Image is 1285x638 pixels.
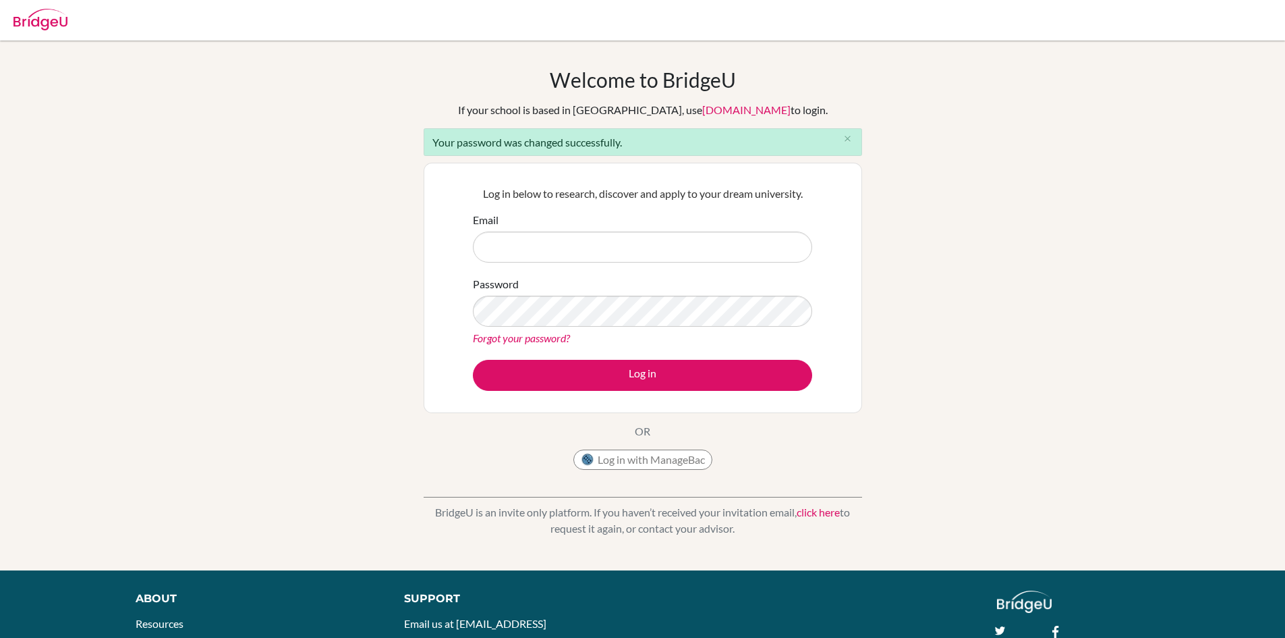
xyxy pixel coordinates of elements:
[424,504,862,537] p: BridgeU is an invite only platform. If you haven’t received your invitation email, to request it ...
[458,102,828,118] div: If your school is based in [GEOGRAPHIC_DATA], use to login.
[473,331,570,344] a: Forgot your password?
[834,129,861,149] button: Close
[473,276,519,292] label: Password
[404,591,627,607] div: Support
[797,506,840,519] a: click here
[473,212,498,228] label: Email
[136,591,374,607] div: About
[13,9,67,30] img: Bridge-U
[843,134,853,144] i: close
[635,423,650,440] p: OR
[473,360,812,391] button: Log in
[473,186,812,202] p: Log in below to research, discover and apply to your dream university.
[573,450,712,470] button: Log in with ManageBac
[136,617,183,630] a: Resources
[424,128,862,156] div: Your password was changed successfully.
[997,591,1052,613] img: logo_white@2x-f4f0deed5e89b7ecb1c2cc34c3e3d731f90f0f143d5ea2071677605dd97b5244.png
[702,103,791,116] a: [DOMAIN_NAME]
[550,68,736,92] h1: Welcome to BridgeU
